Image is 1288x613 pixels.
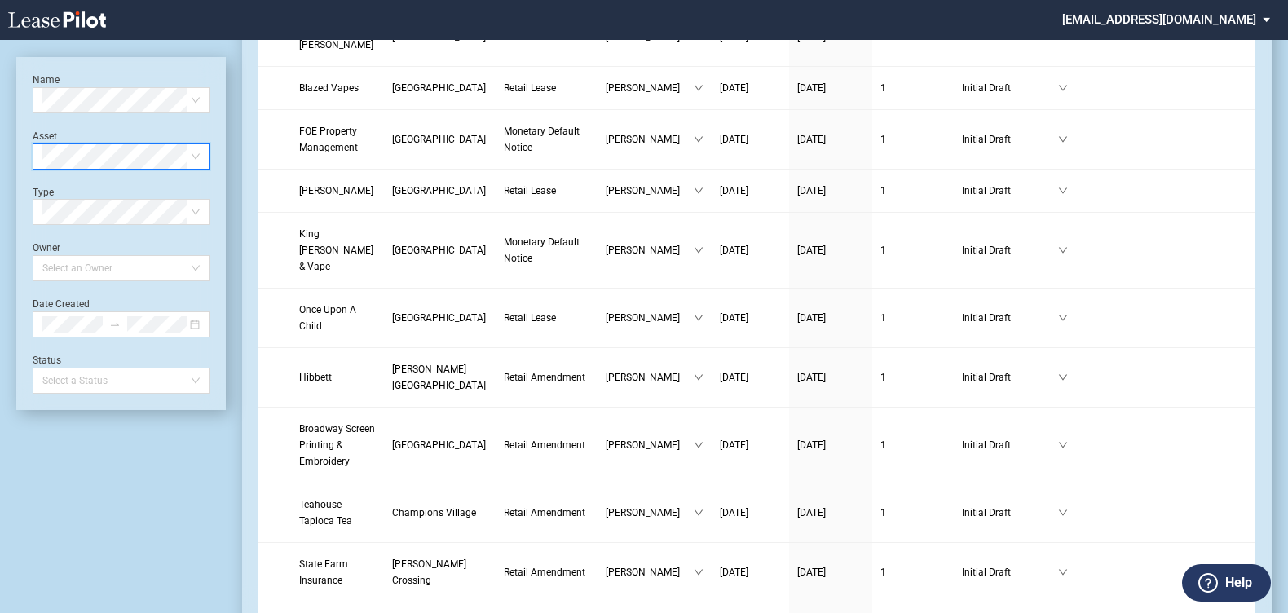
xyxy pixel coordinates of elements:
span: Retail Amendment [504,372,585,383]
label: Owner [33,242,60,254]
a: Monetary Default Notice [504,234,589,267]
span: [DATE] [720,82,748,94]
span: 1 [880,185,886,196]
span: down [694,373,704,382]
span: Southland Crossings Shopping Center [392,245,486,256]
span: Sumter Square [392,312,486,324]
a: [GEOGRAPHIC_DATA] [392,80,487,96]
span: [DATE] [797,567,826,578]
span: Once Upon A Child [299,304,356,332]
span: Initial Draft [962,242,1058,258]
span: down [694,567,704,577]
span: [DATE] [797,439,826,451]
span: Broadway Screen Printing & Embroidery [299,423,375,467]
a: 1 [880,131,946,148]
span: to [109,319,121,330]
span: down [1058,83,1068,93]
a: 1 [880,564,946,580]
a: 1 [880,80,946,96]
span: King Tobacco & Vape [299,228,373,272]
a: 1 [880,183,946,199]
span: [PERSON_NAME] [606,183,694,199]
label: Help [1225,572,1252,593]
span: Initial Draft [962,183,1058,199]
span: [DATE] [797,312,826,324]
span: [DATE] [797,82,826,94]
span: [DATE] [797,134,826,145]
span: Ashley Furniture [299,185,373,196]
a: Teahouse Tapioca Tea [299,496,376,529]
span: Retail Lease [504,82,556,94]
span: [DATE] [797,372,826,383]
span: Initial Draft [962,80,1058,96]
span: down [1058,508,1068,518]
button: Help [1182,564,1271,602]
span: Teahouse Tapioca Tea [299,499,352,527]
a: [DATE] [720,437,781,453]
a: [DATE] [797,310,864,326]
a: State Farm Insurance [299,556,376,589]
a: [DATE] [720,310,781,326]
span: down [1058,313,1068,323]
a: [DATE] [797,80,864,96]
a: [GEOGRAPHIC_DATA] [392,183,487,199]
span: down [1058,245,1068,255]
span: Blazed Vapes [299,82,359,94]
a: [PERSON_NAME] Crossing [392,556,487,589]
span: [DATE] [720,134,748,145]
span: Mark Twain Village [392,364,486,391]
a: 1 [880,310,946,326]
a: [DATE] [797,369,864,386]
a: [DATE] [720,369,781,386]
a: Blazed Vapes [299,80,376,96]
span: down [694,83,704,93]
span: down [1058,135,1068,144]
span: State Farm Insurance [299,558,348,586]
span: down [1058,440,1068,450]
span: [PERSON_NAME] [606,505,694,521]
a: Hibbett [299,369,376,386]
a: [DATE] [720,183,781,199]
span: Whitehall Plaza [392,185,486,196]
a: Retail Amendment [504,564,589,580]
span: [DATE] [797,185,826,196]
span: Retail Lease [504,312,556,324]
span: down [1058,567,1068,577]
span: [DATE] [720,185,748,196]
a: [DATE] [720,131,781,148]
a: [DATE] [720,505,781,521]
span: Retail Amendment [504,439,585,451]
span: down [694,440,704,450]
span: Initial Draft [962,369,1058,386]
a: [PERSON_NAME][GEOGRAPHIC_DATA] [392,361,487,394]
span: Initial Draft [962,131,1058,148]
span: Initial Draft [962,505,1058,521]
span: down [694,313,704,323]
span: 1 [880,134,886,145]
span: Monetary Default Notice [504,236,580,264]
a: [DATE] [797,564,864,580]
span: Crowe's Crossing [392,558,466,586]
span: 1 [880,245,886,256]
a: Monetary Default Notice [504,123,589,156]
span: [DATE] [797,507,826,518]
a: 1 [880,505,946,521]
span: [PERSON_NAME] [606,80,694,96]
span: Hibbett [299,372,332,383]
label: Type [33,187,54,198]
span: down [694,186,704,196]
span: down [694,245,704,255]
span: Freeway Crossing [392,82,486,94]
a: Retail Lease [504,80,589,96]
a: King [PERSON_NAME] & Vape [299,226,376,275]
a: Retail Amendment [504,369,589,386]
label: Status [33,355,61,366]
span: Champions Village [392,507,476,518]
a: [DATE] [720,80,781,96]
span: [DATE] [720,507,748,518]
label: Asset [33,130,57,142]
span: 1 [880,439,886,451]
a: Champions Village [392,505,487,521]
a: [GEOGRAPHIC_DATA] [392,310,487,326]
span: [PERSON_NAME] [606,310,694,326]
